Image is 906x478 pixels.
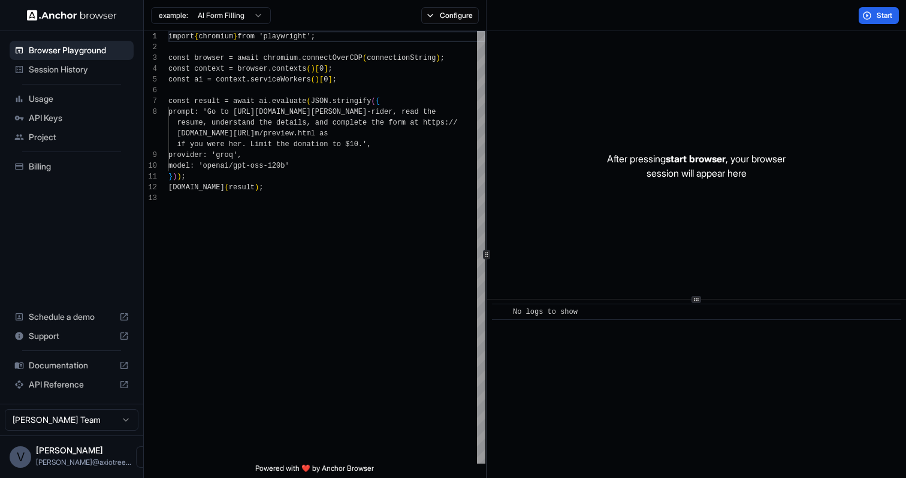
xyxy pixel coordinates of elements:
div: 9 [144,150,157,161]
span: ; [440,54,445,62]
div: API Keys [10,108,134,128]
span: 0 [324,75,328,84]
div: Usage [10,89,134,108]
span: -rider, read the [367,108,436,116]
div: 8 [144,107,157,117]
span: ; [259,183,263,192]
span: ​ [498,306,504,318]
span: ; [328,65,332,73]
span: ( [225,183,229,192]
span: Powered with ❤️ by Anchor Browser [255,464,374,478]
button: Open menu [136,446,158,468]
div: 1 [144,31,157,42]
div: 13 [144,193,157,204]
span: resume, understand the details, and complete the f [177,119,392,127]
div: Documentation [10,356,134,375]
span: API Reference [29,379,114,391]
button: Start [859,7,899,24]
span: { [376,97,380,105]
span: } [168,173,173,181]
p: After pressing , your browser session will appear here [607,152,786,180]
span: vipin@axiotree.com [36,458,131,467]
div: 5 [144,74,157,85]
span: model: 'openai/gpt-oss-120b' [168,162,289,170]
span: Usage [29,93,129,105]
span: [DOMAIN_NAME][URL] [177,129,255,138]
span: const ai = context.serviceWorkers [168,75,311,84]
span: ( [363,54,367,62]
span: Project [29,131,129,143]
span: ( [306,97,310,105]
span: Schedule a demo [29,311,114,323]
span: example: [159,11,188,20]
span: ; [333,75,337,84]
span: ] [328,75,332,84]
span: Session History [29,63,129,75]
span: orm at https:// [392,119,457,127]
span: ) [311,65,315,73]
span: Support [29,330,114,342]
span: const result = await ai.evaluate [168,97,306,105]
div: Project [10,128,134,147]
span: Browser Playground [29,44,129,56]
span: ( [311,75,315,84]
div: 6 [144,85,157,96]
span: from 'playwright'; [237,32,315,41]
span: import [168,32,194,41]
div: 11 [144,171,157,182]
button: Configure [421,7,479,24]
span: ( [306,65,310,73]
span: 0 [319,65,324,73]
div: V [10,446,31,468]
div: Support [10,326,134,346]
div: 12 [144,182,157,193]
span: prompt: 'Go to [URL][DOMAIN_NAME][PERSON_NAME] [168,108,367,116]
span: { [194,32,198,41]
div: Billing [10,157,134,176]
div: Session History [10,60,134,79]
div: API Reference [10,375,134,394]
span: [DOMAIN_NAME] [168,183,225,192]
div: 4 [144,63,157,74]
span: result [229,183,255,192]
span: provider: 'groq', [168,151,241,159]
span: [ [319,75,324,84]
span: m/preview.html as [255,129,328,138]
span: } [233,32,237,41]
span: if you were her. Limit the donation to $10.', [177,140,371,149]
span: API Keys [29,112,129,124]
span: const context = browser.contexts [168,65,306,73]
div: Browser Playground [10,41,134,60]
span: ) [436,54,440,62]
span: ) [177,173,181,181]
img: Anchor Logo [27,10,117,21]
span: Start [877,11,893,20]
div: Schedule a demo [10,307,134,326]
span: JSON.stringify [311,97,372,105]
span: No logs to show [513,308,578,316]
span: ) [173,173,177,181]
span: chromium [198,32,233,41]
span: Vipin Tanna [36,445,103,455]
span: ; [182,173,186,181]
div: 3 [144,53,157,63]
span: Billing [29,161,129,173]
span: Documentation [29,359,114,371]
span: start browser [666,153,726,165]
span: ) [255,183,259,192]
span: const browser = await chromium.connectOverCDP [168,54,363,62]
span: ] [324,65,328,73]
div: 7 [144,96,157,107]
span: [ [315,65,319,73]
span: ( [371,97,375,105]
div: 2 [144,42,157,53]
span: connectionString [367,54,436,62]
div: 10 [144,161,157,171]
span: ) [315,75,319,84]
